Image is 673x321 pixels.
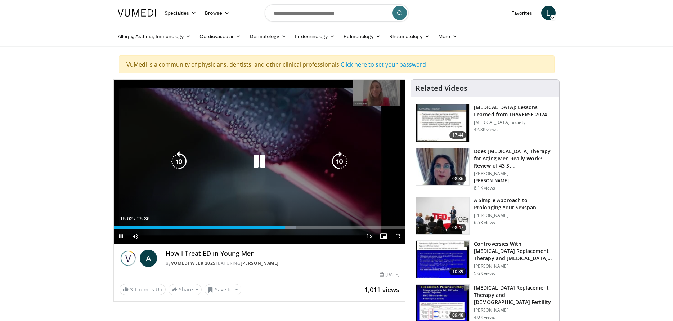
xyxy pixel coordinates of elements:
a: 17:44 [MEDICAL_DATA]: Lessons Learned from TRAVERSE 2024 [MEDICAL_DATA] Society 42.3K views [416,104,555,142]
button: Save to [205,284,241,295]
a: Rheumatology [385,29,434,44]
p: 8.1K views [474,185,495,191]
p: [PERSON_NAME] [474,263,555,269]
img: c4bd4661-e278-4c34-863c-57c104f39734.150x105_q85_crop-smart_upscale.jpg [416,197,469,235]
a: Pulmonology [339,29,385,44]
a: Endocrinology [291,29,339,44]
span: 3 [130,286,133,293]
a: 3 Thumbs Up [120,284,166,295]
p: [PERSON_NAME] [474,307,555,313]
img: Vumedi Week 2025 [120,250,137,267]
a: Specialties [160,6,201,20]
h3: [MEDICAL_DATA] Replacement Therapy and [DEMOGRAPHIC_DATA] Fertility [474,284,555,306]
h4: How I Treat ED in Young Men [166,250,400,258]
p: 5.6K views [474,271,495,276]
span: 08:47 [449,224,467,231]
img: 1317c62a-2f0d-4360-bee0-b1bff80fed3c.150x105_q85_crop-smart_upscale.jpg [416,104,469,142]
a: L [541,6,556,20]
a: Click here to set your password [341,61,426,68]
button: Playback Rate [362,229,376,244]
video-js: Video Player [114,80,405,244]
a: 10:39 Controversies With [MEDICAL_DATA] Replacement Therapy and [MEDICAL_DATA] Can… [PERSON_NAME]... [416,240,555,278]
button: Fullscreen [391,229,405,244]
div: By FEATURING [166,260,400,267]
p: 4.0K views [474,315,495,320]
span: / [134,216,136,222]
p: [PERSON_NAME] [474,213,555,218]
a: 08:36 Does [MEDICAL_DATA] Therapy for Aging Men Really Work? Review of 43 St… [PERSON_NAME] [PERS... [416,148,555,191]
div: [DATE] [380,271,399,278]
a: Browse [201,6,234,20]
button: Share [169,284,202,295]
input: Search topics, interventions [265,4,409,22]
p: [PERSON_NAME] [474,178,555,184]
button: Pause [114,229,128,244]
span: 15:02 [120,216,133,222]
a: Allergy, Asthma, Immunology [113,29,196,44]
img: 418933e4-fe1c-4c2e-be56-3ce3ec8efa3b.150x105_q85_crop-smart_upscale.jpg [416,241,469,278]
span: 25:36 [137,216,149,222]
span: 1,011 views [364,285,399,294]
a: Dermatology [246,29,291,44]
span: 10:39 [449,268,467,275]
a: More [434,29,462,44]
a: [PERSON_NAME] [241,260,279,266]
button: Enable picture-in-picture mode [376,229,391,244]
span: 09:48 [449,312,467,319]
img: 4d4bce34-7cbb-4531-8d0c-5308a71d9d6c.150x105_q85_crop-smart_upscale.jpg [416,148,469,186]
p: [PERSON_NAME] [474,171,555,177]
h3: [MEDICAL_DATA]: Lessons Learned from TRAVERSE 2024 [474,104,555,118]
p: [MEDICAL_DATA] Society [474,120,555,125]
a: A [140,250,157,267]
h3: Does [MEDICAL_DATA] Therapy for Aging Men Really Work? Review of 43 St… [474,148,555,169]
div: VuMedi is a community of physicians, dentists, and other clinical professionals. [119,55,555,73]
h3: Controversies With [MEDICAL_DATA] Replacement Therapy and [MEDICAL_DATA] Can… [474,240,555,262]
h3: A Simple Approach to Prolonging Your Sexspan [474,197,555,211]
a: Favorites [507,6,537,20]
img: VuMedi Logo [118,9,156,17]
span: 08:36 [449,175,467,182]
span: 17:44 [449,131,467,139]
button: Mute [128,229,143,244]
div: Progress Bar [114,226,405,229]
h4: Related Videos [416,84,467,93]
p: 6.5K views [474,220,495,226]
a: 08:47 A Simple Approach to Prolonging Your Sexspan [PERSON_NAME] 6.5K views [416,197,555,235]
a: Cardiovascular [195,29,245,44]
a: Vumedi Week 2025 [171,260,216,266]
p: 42.3K views [474,127,498,133]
